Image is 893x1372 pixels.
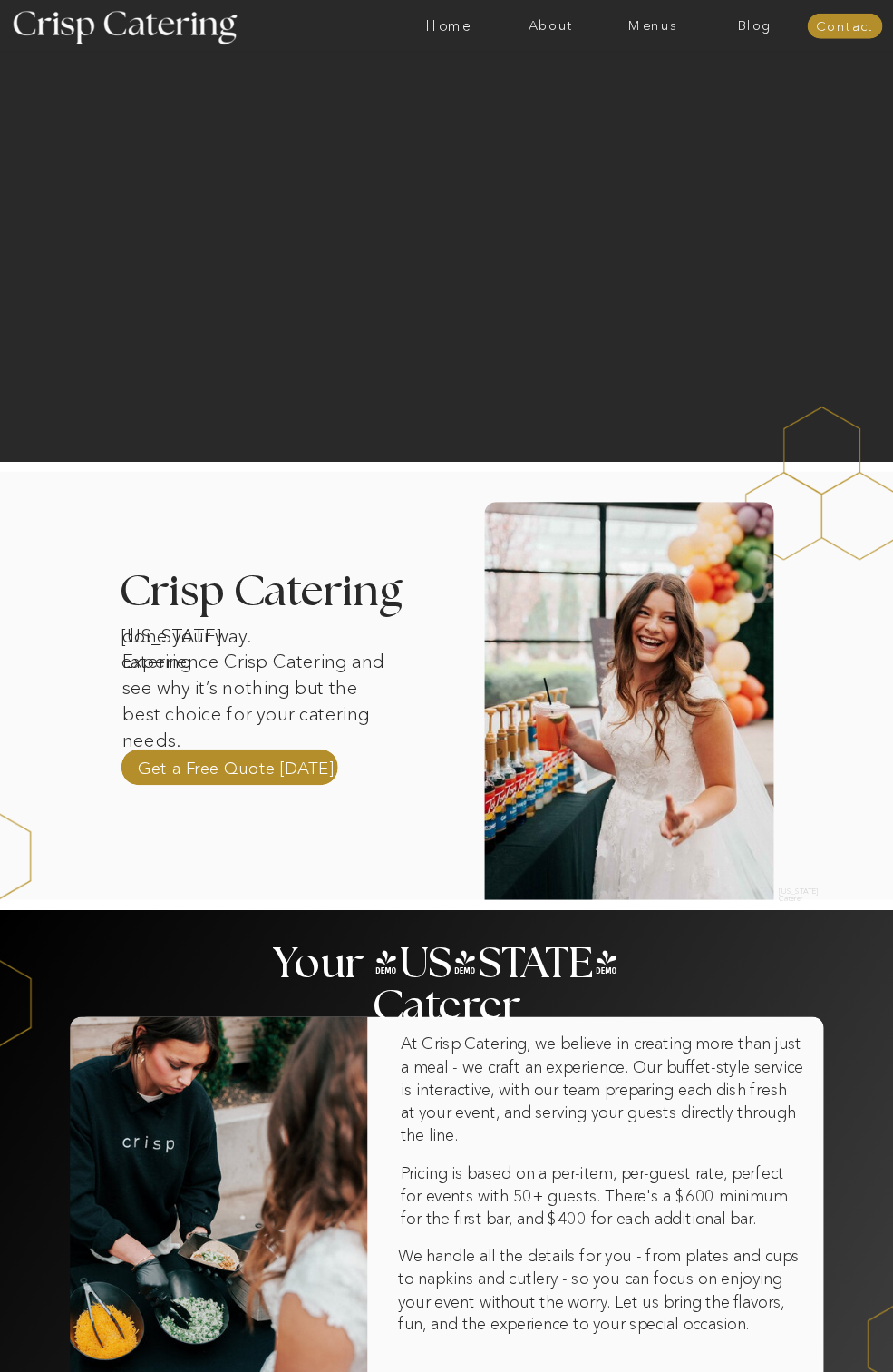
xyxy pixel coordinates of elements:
a: Menus [602,19,704,34]
a: Get a Free Quote [DATE] [138,756,334,779]
h1: [US_STATE] catering [121,623,277,642]
p: Pricing is based on a per-item, per-guest rate, perfect for events with 50+ guests. There's a $60... [401,1161,804,1231]
a: Contact [808,19,883,34]
p: We handle all the details for you - from plates and cups to napkins and cutlery - so you can focu... [398,1244,807,1337]
a: Blog [704,19,806,34]
a: Home [398,19,500,34]
p: done your way. Experience Crisp Catering and see why it’s nothing but the best choice for your ca... [122,623,394,718]
h2: [US_STATE] Caterer [779,888,825,897]
h3: Crisp Catering [119,572,440,615]
h2: Your [US_STATE] Caterer [271,943,622,972]
a: About [500,19,602,34]
p: At Crisp Catering, we believe in creating more than just a meal - we craft an experience. Our buf... [401,1033,804,1175]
